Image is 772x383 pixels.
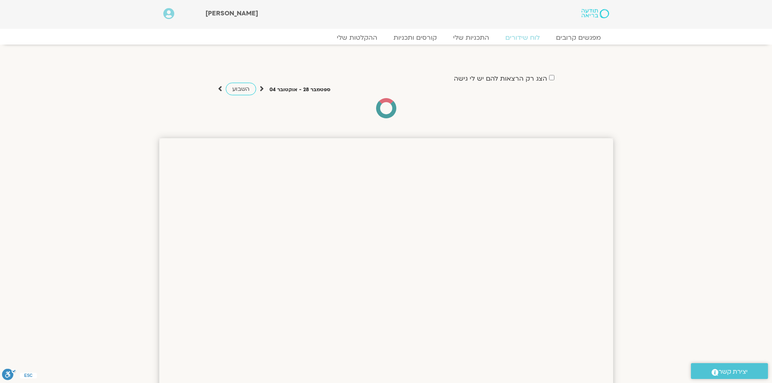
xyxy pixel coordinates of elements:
p: ספטמבר 28 - אוקטובר 04 [269,86,330,94]
span: יצירת קשר [719,366,748,377]
a: ההקלטות שלי [329,34,385,42]
span: [PERSON_NAME] [205,9,258,18]
a: התכניות שלי [445,34,497,42]
a: לוח שידורים [497,34,548,42]
nav: Menu [163,34,609,42]
label: הצג רק הרצאות להם יש לי גישה [454,75,547,82]
a: יצירת קשר [691,363,768,379]
span: השבוע [232,85,250,93]
a: קורסים ותכניות [385,34,445,42]
a: השבוע [226,83,256,95]
a: מפגשים קרובים [548,34,609,42]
